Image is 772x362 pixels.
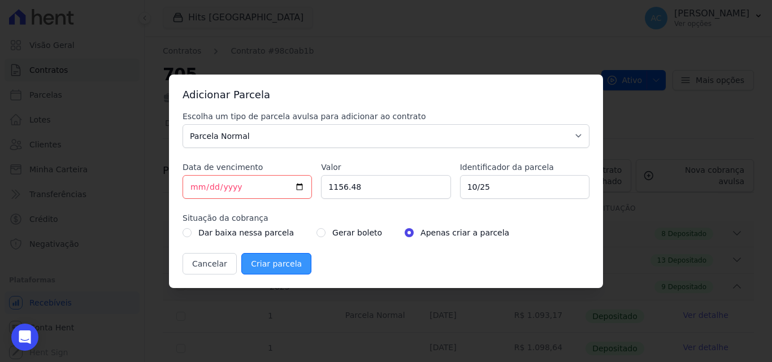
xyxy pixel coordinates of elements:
[332,226,382,239] label: Gerar boleto
[183,212,589,224] label: Situação da cobrança
[420,226,509,239] label: Apenas criar a parcela
[241,253,311,274] input: Criar parcela
[183,162,312,173] label: Data de vencimento
[321,162,450,173] label: Valor
[11,324,38,351] div: Open Intercom Messenger
[183,253,237,274] button: Cancelar
[198,226,294,239] label: Dar baixa nessa parcela
[183,88,589,102] h3: Adicionar Parcela
[183,111,589,122] label: Escolha um tipo de parcela avulsa para adicionar ao contrato
[460,162,589,173] label: Identificador da parcela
